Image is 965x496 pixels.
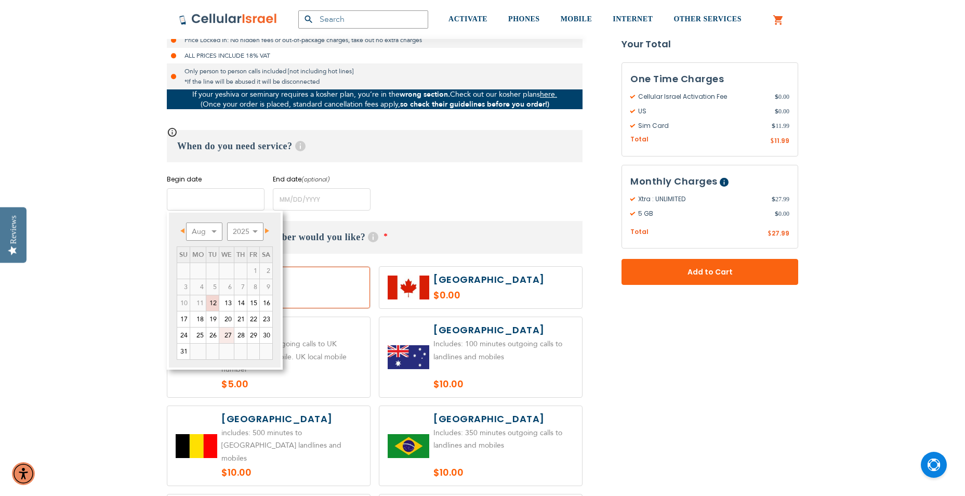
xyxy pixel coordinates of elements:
span: 2 [260,263,272,279]
a: 21 [234,311,247,327]
span: 6 [219,279,234,295]
span: 5 GB [630,209,775,218]
li: ALL PRICES INCLUDE 18% VAT [167,48,583,63]
span: Monday [192,250,204,259]
span: 3 [177,279,190,295]
a: 24 [177,328,190,343]
a: 15 [247,295,259,311]
span: $ [775,92,778,101]
a: 28 [234,328,247,343]
a: 22 [247,311,259,327]
span: $ [775,107,778,116]
span: $ [768,229,772,239]
span: Xtra : UNLIMITED [630,194,772,204]
span: 11.99 [774,136,789,145]
i: (optional) [301,175,330,184]
a: Prev [178,224,191,237]
span: 4 [190,279,206,295]
a: 17 [177,311,190,327]
a: 25 [190,328,206,343]
span: Prev [180,228,184,233]
label: End date [273,175,371,184]
span: Help [368,232,378,242]
span: Wednesday [221,250,232,259]
a: Next [259,224,272,237]
span: 10 [177,295,190,311]
span: Friday [249,250,257,259]
span: Monthly Charges [630,175,718,188]
span: $ [772,121,775,130]
a: 30 [260,328,272,343]
span: 8 [247,279,259,295]
span: 7 [234,279,247,295]
span: US [630,107,775,116]
a: 20 [219,311,234,327]
span: ACTIVATE [448,15,487,23]
span: 11 [190,295,206,311]
span: $ [770,137,774,146]
span: $ [772,194,775,204]
button: Add to Cart [622,259,798,285]
span: 1 [247,263,259,279]
a: 29 [247,328,259,343]
select: Select month [186,223,222,241]
input: Search [298,10,428,29]
span: OTHER SERVICES [673,15,742,23]
span: Tuesday [208,250,217,259]
span: Sunday [179,250,188,259]
li: Price Locked In: No hidden fees or out-of-package charges, take out no extra charges [167,32,583,48]
span: $ [775,209,778,218]
a: 26 [206,328,219,343]
span: 5 [206,279,219,295]
span: Total [630,227,649,237]
span: 27.99 [772,194,789,204]
a: 31 [177,344,190,359]
a: 27 [219,328,234,343]
input: MM/DD/YYYY [273,188,371,211]
p: If your yeshiva or seminary requires a kosher plan, you’re in the Check out our kosher plans (Onc... [167,89,583,109]
h3: One Time Charges [630,71,789,87]
span: PHONES [508,15,540,23]
span: MOBILE [561,15,592,23]
a: here. [540,89,557,99]
span: 0.00 [775,209,789,218]
span: Sim Card [630,121,772,130]
label: Begin date [167,175,265,184]
span: INTERNET [613,15,653,23]
a: 14 [234,295,247,311]
div: Reviews [9,215,18,244]
span: 11.99 [772,121,789,130]
strong: Your Total [622,36,798,52]
span: Total [630,135,649,145]
span: Help [720,178,729,187]
span: Add to Cart [656,267,764,278]
span: 0.00 [775,92,789,101]
a: 12 [206,295,219,311]
span: Saturday [262,250,270,259]
select: Select year [227,223,263,241]
span: Cellular Israel Activation Fee [630,92,775,101]
span: 9 [260,279,272,295]
img: Cellular Israel Logo [179,13,277,25]
span: Help [295,141,306,151]
a: 13 [219,295,234,311]
h3: When do you need service? [167,130,583,162]
span: Next [265,228,269,233]
a: 16 [260,295,272,311]
strong: so check their guidelines before you order!) [400,99,549,109]
input: MM/DD/YYYY [167,188,265,211]
a: 18 [190,311,206,327]
span: Thursday [236,250,245,259]
span: 27.99 [772,229,789,238]
strong: wrong section. [400,89,450,99]
a: 19 [206,311,219,327]
li: Only person to person calls included [not including hot lines] *If the line will be abused it wil... [167,63,583,89]
a: 23 [260,311,272,327]
span: 0.00 [775,107,789,116]
div: Accessibility Menu [12,462,35,485]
